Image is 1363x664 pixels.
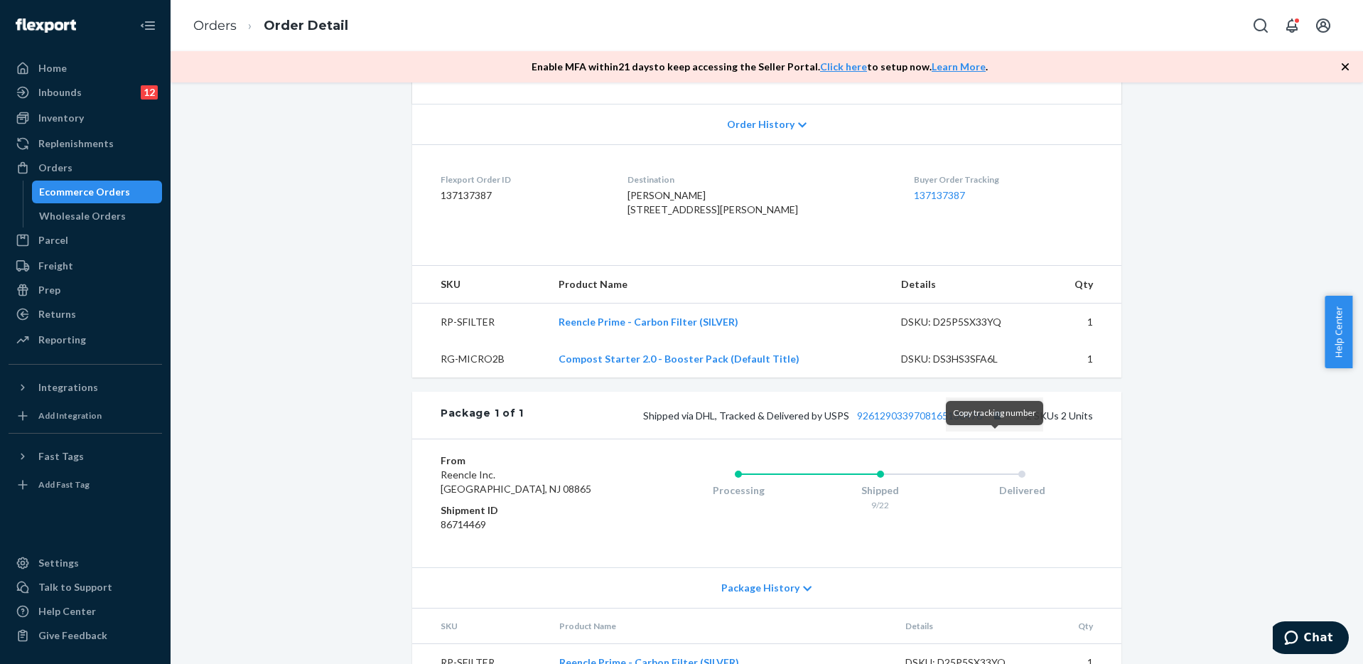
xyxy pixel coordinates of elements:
div: Add Fast Tag [38,478,90,491]
div: Freight [38,259,73,273]
th: Qty [1045,266,1121,304]
div: Returns [38,307,76,321]
a: 9261290339708165130476 [857,409,982,422]
div: Ecommerce Orders [39,185,130,199]
a: Parcel [9,229,162,252]
button: Close Navigation [134,11,162,40]
div: Integrations [38,380,98,395]
td: 1 [1045,341,1121,377]
button: Fast Tags [9,445,162,468]
a: Help Center [9,600,162,623]
button: Give Feedback [9,624,162,647]
a: Orders [9,156,162,179]
a: Home [9,57,162,80]
div: Home [38,61,67,75]
a: Add Integration [9,405,162,427]
a: Wholesale Orders [32,205,163,227]
a: Order Detail [264,18,348,33]
span: [PERSON_NAME] [STREET_ADDRESS][PERSON_NAME] [627,189,798,215]
td: RG-MICRO2B [412,341,547,377]
ol: breadcrumbs [182,5,360,47]
a: Click here [820,60,867,73]
div: Prep [38,283,60,297]
iframe: Opens a widget where you can chat to one of our agents [1273,621,1349,657]
dt: Destination [627,173,892,186]
dd: 86714469 [441,518,610,532]
th: SKU [412,609,548,644]
div: Delivered [951,483,1093,498]
td: 1 [1045,304,1121,341]
div: Fast Tags [38,449,84,464]
div: Processing [667,483,809,498]
button: Open Search Box [1246,11,1275,40]
td: RP-SFILTER [412,304,547,341]
div: Help Center [38,604,96,619]
a: Freight [9,255,162,277]
a: Inbounds12 [9,81,162,104]
span: Reencle Inc. [GEOGRAPHIC_DATA], NJ 08865 [441,468,591,495]
span: Package History [721,581,799,595]
a: Add Fast Tag [9,473,162,496]
th: SKU [412,266,547,304]
div: Talk to Support [38,580,112,594]
th: Details [894,609,1050,644]
a: Prep [9,279,162,301]
div: Parcel [38,233,68,247]
a: Orders [193,18,237,33]
a: Compost Starter 2.0 - Booster Pack (Default Title) [559,353,799,365]
button: Open account menu [1309,11,1337,40]
div: 2 SKUs 2 Units [524,406,1093,424]
a: Settings [9,552,162,574]
div: DSKU: D25P5SX33YQ [901,315,1035,329]
div: Inventory [38,111,84,125]
div: Replenishments [38,136,114,151]
dt: Shipment ID [441,503,610,518]
a: Returns [9,303,162,326]
img: Flexport logo [16,18,76,33]
th: Details [890,266,1046,304]
span: Order History [727,117,794,132]
div: Reporting [38,333,86,347]
th: Product Name [547,266,890,304]
div: Wholesale Orders [39,209,126,223]
a: Ecommerce Orders [32,181,163,203]
button: Open notifications [1278,11,1306,40]
div: Package 1 of 1 [441,406,524,424]
dt: Flexport Order ID [441,173,605,186]
dt: From [441,454,610,468]
a: Learn More [932,60,986,73]
p: Enable MFA within 21 days to keep accessing the Seller Portal. to setup now. . [532,60,988,74]
th: Qty [1050,609,1121,644]
span: Copy tracking number [953,407,1036,418]
div: 12 [141,85,158,100]
button: Talk to Support [9,576,162,599]
th: Product Name [548,609,893,644]
div: 9/22 [809,499,952,511]
div: Orders [38,161,72,175]
div: Settings [38,556,79,570]
div: Shipped [809,483,952,498]
a: Reporting [9,328,162,351]
a: Replenishments [9,132,162,155]
button: Help Center [1325,296,1352,368]
a: 137137387 [914,189,965,201]
div: Inbounds [38,85,82,100]
div: DSKU: DS3HS3SFA6L [901,352,1035,366]
div: Give Feedback [38,628,107,643]
span: Shipped via DHL, Tracked & Delivered by USPS [643,409,1006,422]
a: Inventory [9,107,162,129]
dt: Buyer Order Tracking [914,173,1093,186]
dd: 137137387 [441,188,605,203]
a: Reencle Prime - Carbon Filter (SILVER) [559,316,738,328]
button: Integrations [9,376,162,399]
div: Add Integration [38,409,102,422]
